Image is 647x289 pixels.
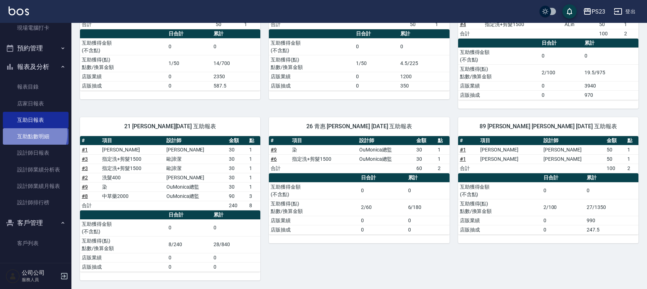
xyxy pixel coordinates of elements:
td: 0 [406,225,450,234]
td: [PERSON_NAME] [478,145,542,154]
button: 登出 [611,5,638,18]
button: 預約管理 [3,39,69,58]
td: 60 [415,164,436,173]
td: 0 [540,48,583,64]
td: 染 [100,182,165,191]
td: 30 [227,182,247,191]
td: 1 [626,154,638,164]
a: #6 [271,156,277,162]
td: 1 [247,173,260,182]
h5: 公司公司 [22,269,58,276]
a: 現場電腦打卡 [3,20,69,36]
img: Logo [9,6,29,15]
td: 店販抽成 [80,262,167,271]
td: 2 [622,29,638,38]
td: 歐諦潔 [165,154,227,164]
th: 項目 [290,136,357,145]
td: 1 [436,154,450,164]
span: 89 [PERSON_NAME] [PERSON_NAME] [DATE] 互助報表 [467,123,630,130]
th: 累計 [212,29,260,39]
td: 2/100 [540,64,583,81]
td: 587.5 [212,81,260,90]
table: a dense table [458,136,638,173]
td: 指定洗+剪髮1500 [100,154,165,164]
th: 設計師 [542,136,605,145]
td: 240 [227,201,247,210]
td: 0 [583,48,638,64]
td: [PERSON_NAME] [100,145,165,154]
table: a dense table [458,173,638,235]
td: 970 [583,90,638,100]
td: 30 [227,164,247,173]
th: 日合計 [354,29,398,39]
th: 設計師 [165,136,227,145]
td: 1 [247,164,260,173]
td: 0 [354,72,398,81]
a: #1 [460,147,466,153]
td: [PERSON_NAME] [542,145,605,154]
td: 合計 [80,20,109,29]
td: 互助獲得金額 (不含點) [80,38,167,55]
th: 金額 [605,136,626,145]
a: 店家日報表 [3,95,69,112]
td: 互助獲得金額 (不含點) [458,182,542,199]
td: 0 [212,219,260,236]
td: 0 [398,38,450,55]
td: 店販抽成 [80,81,167,90]
th: 累計 [212,210,260,220]
td: 0 [406,216,450,225]
th: 累計 [585,173,638,183]
th: 累計 [406,173,450,183]
td: OuMonica總監 [165,182,227,191]
a: #3 [82,165,88,171]
td: ALin [563,20,597,29]
td: 互助獲得(點) 點數/換算金額 [80,236,167,253]
td: 1/50 [167,55,212,72]
th: 金額 [415,136,436,145]
td: 30 [227,145,247,154]
td: 指定洗+剪髮1500 [290,154,357,164]
a: 報表目錄 [3,79,69,95]
td: 3940 [583,81,638,90]
th: 設計師 [357,136,415,145]
td: 100 [597,29,623,38]
a: #9 [271,147,277,153]
td: 30 [227,173,247,182]
a: #4 [460,21,466,27]
th: 日合計 [540,39,583,48]
td: OuMonica總監 [357,154,415,164]
td: 30 [227,154,247,164]
th: 點 [626,136,638,145]
td: 1 [622,20,638,29]
td: 2/100 [542,199,585,216]
th: 點 [247,136,260,145]
th: 日合計 [167,29,212,39]
td: 8/240 [167,236,212,253]
td: 4.5/225 [398,55,450,72]
td: 3 [247,191,260,201]
td: 店販業績 [80,253,167,262]
td: 0 [212,253,260,262]
td: 50 [597,20,623,29]
td: 50 [605,154,626,164]
a: 設計師日報表 [3,145,69,161]
td: 店販抽成 [269,81,354,90]
td: 0 [542,225,585,234]
td: 互助獲得(點) 點數/換算金額 [80,55,167,72]
th: 日合計 [542,173,585,183]
td: 店販業績 [80,72,167,81]
td: 中草藥2000 [100,191,165,201]
td: 0 [167,262,212,271]
td: OuMonica總監 [165,191,227,201]
td: 店販抽成 [269,225,359,234]
td: 247.5 [585,225,638,234]
td: [PERSON_NAME] [165,173,227,182]
td: 互助獲得金額 (不含點) [269,182,359,199]
a: 客戶列表 [3,235,69,251]
a: 互助點數明細 [3,128,69,145]
table: a dense table [80,136,260,210]
td: 互助獲得(點) 點數/換算金額 [269,55,354,72]
td: 350 [398,81,450,90]
td: [PERSON_NAME] [478,154,542,164]
td: OuMonica總監 [357,145,415,154]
